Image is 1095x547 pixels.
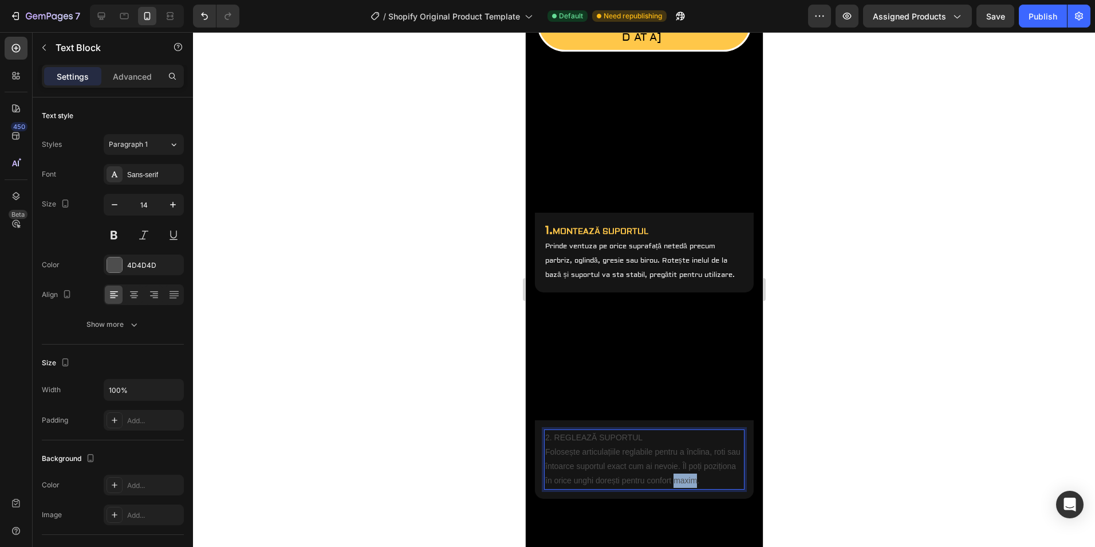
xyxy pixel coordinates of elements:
div: Styles [42,139,62,150]
div: Size [42,197,72,212]
div: Background [42,451,97,467]
button: Paragraph 1 [104,134,184,155]
div: Open Intercom Messenger [1056,491,1084,518]
div: Add... [127,480,181,491]
div: Publish [1029,10,1057,22]
div: Text style [42,111,73,121]
span: Save [986,11,1005,21]
p: Advanced [113,71,152,83]
div: Size [42,355,72,371]
button: Assigned Products [863,5,972,28]
div: Align [42,287,74,303]
span: Shopify Original Product Template [388,10,520,22]
iframe: Design area [526,32,763,547]
span: Default [559,11,583,21]
p: Text Block [56,41,153,54]
button: Show more [42,314,184,335]
span: Assigned Products [873,10,946,22]
div: Font [42,169,56,179]
div: 450 [11,122,27,131]
div: Padding [42,415,68,425]
div: Add... [127,510,181,521]
span: Need republishing [604,11,662,21]
div: Show more [86,319,140,330]
div: 4D4D4D [127,260,181,271]
div: Undo/Redo [193,5,239,28]
div: Sans-serif [127,170,181,180]
input: Auto [104,380,183,400]
div: Width [42,385,61,395]
div: Image [42,510,62,520]
p: 7 [75,9,80,23]
button: Publish [1019,5,1067,28]
p: Settings [57,71,89,83]
div: Add... [127,416,181,426]
span: Paragraph 1 [109,139,148,150]
span: / [383,10,386,22]
div: Beta [9,210,27,219]
button: Save [976,5,1014,28]
div: Color [42,480,60,490]
div: Color [42,260,60,270]
button: 7 [5,5,85,28]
